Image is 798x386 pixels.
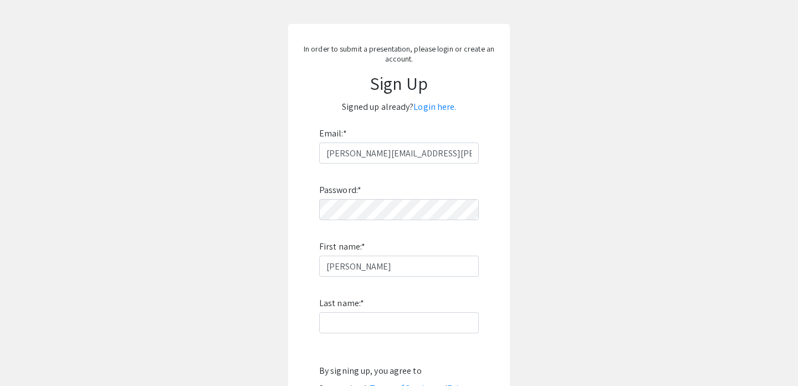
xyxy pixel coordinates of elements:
p: Signed up already? [299,98,499,116]
p: In order to submit a presentation, please login or create an account. [299,44,499,64]
label: First name: [319,238,365,256]
iframe: Chat [8,336,47,378]
label: Email: [319,125,347,143]
h1: Sign Up [299,73,499,94]
a: Login here. [413,101,456,113]
label: Last name: [319,294,364,312]
label: Password: [319,181,361,199]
